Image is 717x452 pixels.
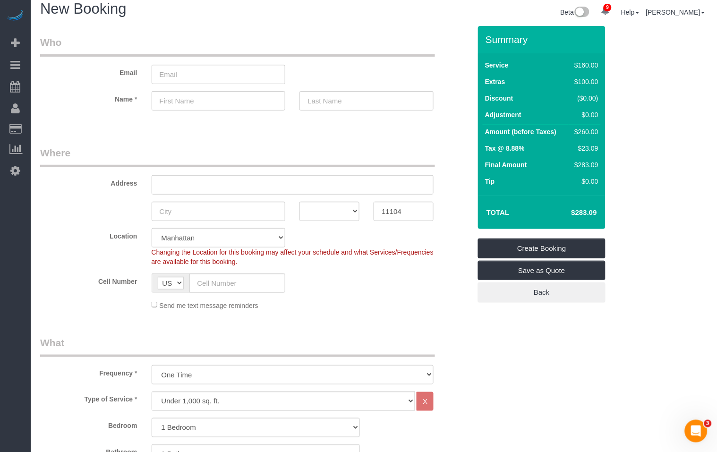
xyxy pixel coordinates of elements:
a: 9 [596,1,615,22]
div: $0.00 [571,110,598,119]
legend: What [40,336,435,357]
img: Automaid Logo [6,9,25,23]
label: Cell Number [33,273,145,286]
div: $23.09 [571,144,598,153]
span: Changing the Location for this booking may affect your schedule and what Services/Frequencies are... [152,248,434,265]
label: Frequency * [33,365,145,378]
label: Tax @ 8.88% [485,144,525,153]
label: Tip [485,177,495,186]
a: Help [621,9,640,16]
label: Amount (before Taxes) [485,127,556,136]
div: $260.00 [571,127,598,136]
input: Last Name [299,91,434,111]
h4: $283.09 [543,209,597,217]
span: New Booking [40,0,127,17]
iframe: Intercom live chat [685,420,708,443]
div: $160.00 [571,60,598,70]
input: Email [152,65,286,84]
input: Cell Number [189,273,286,293]
span: 9 [604,4,612,11]
label: Extras [485,77,505,86]
legend: Where [40,146,435,167]
input: Zip Code [374,202,434,221]
label: Adjustment [485,110,521,119]
input: First Name [152,91,286,111]
label: Service [485,60,509,70]
label: Discount [485,94,513,103]
strong: Total [487,208,510,216]
label: Type of Service * [33,392,145,404]
div: $100.00 [571,77,598,86]
div: ($0.00) [571,94,598,103]
input: City [152,202,286,221]
a: Save as Quote [478,261,606,281]
a: Back [478,282,606,302]
a: [PERSON_NAME] [646,9,705,16]
a: Beta [561,9,590,16]
span: Send me text message reminders [159,301,258,309]
span: 3 [704,420,712,427]
label: Location [33,228,145,241]
div: $0.00 [571,177,598,186]
a: Create Booking [478,239,606,258]
label: Address [33,175,145,188]
label: Bedroom [33,418,145,431]
h3: Summary [486,34,601,45]
img: New interface [574,7,589,19]
legend: Who [40,35,435,57]
div: $283.09 [571,160,598,170]
label: Final Amount [485,160,527,170]
label: Email [33,65,145,77]
label: Name * [33,91,145,104]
